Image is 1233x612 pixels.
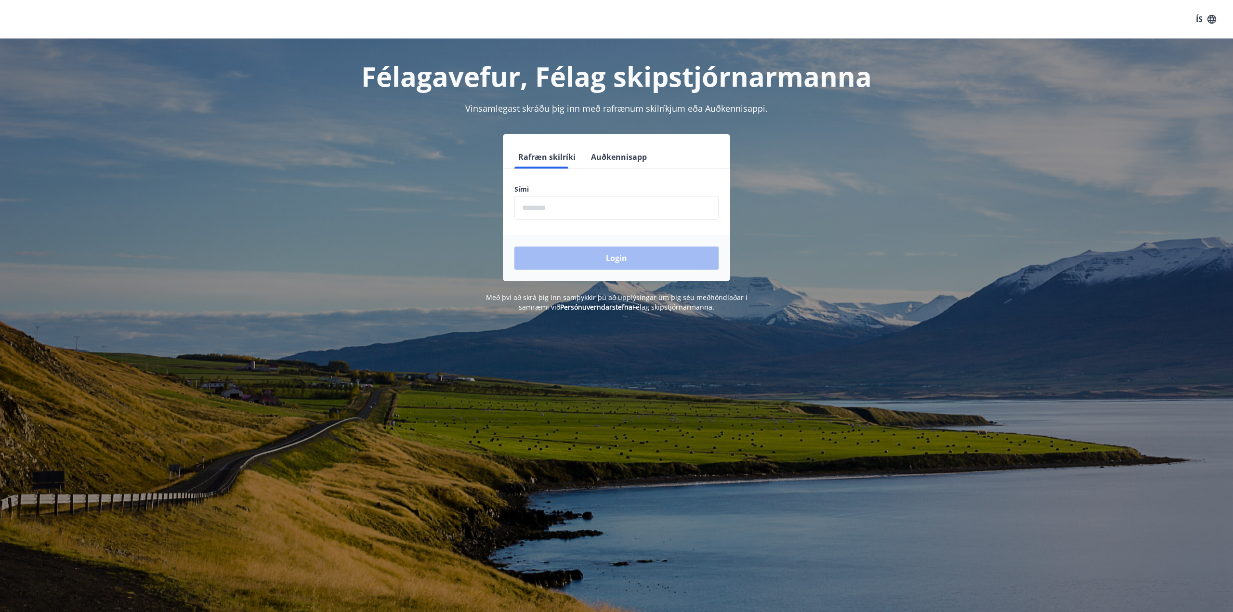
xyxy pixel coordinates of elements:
button: Rafræn skilríki [514,145,579,169]
h1: Félagavefur, Félag skipstjórnarmanna [281,58,952,94]
button: ÍS [1191,11,1221,28]
span: Vinsamlegast skráðu þig inn með rafrænum skilríkjum eða Auðkennisappi. [465,103,768,114]
span: Með því að skrá þig inn samþykkir þú að upplýsingar um þig séu meðhöndlaðar í samræmi við Félag s... [486,293,748,312]
a: Persónuverndarstefna [560,302,632,312]
label: Sími [514,184,719,194]
button: Auðkennisapp [587,145,651,169]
